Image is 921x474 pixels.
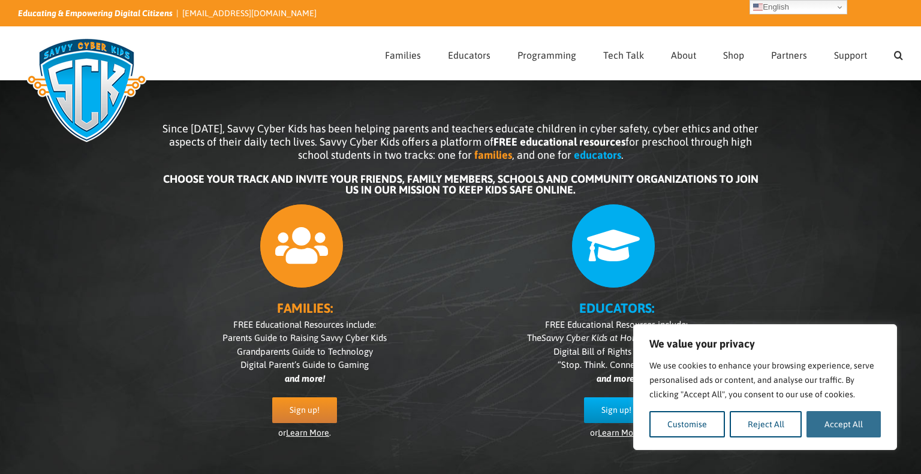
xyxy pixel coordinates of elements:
[730,411,802,437] button: Reject All
[723,50,744,60] span: Shop
[584,397,649,423] a: Sign up!
[579,300,654,316] b: EDUCATORS:
[649,358,881,401] p: We use cookies to enhance your browsing experience, serve personalised ads or content, and analys...
[574,149,621,161] b: educators
[277,300,333,316] b: FAMILIES:
[834,27,867,80] a: Support
[771,27,807,80] a: Partners
[18,8,173,18] i: Educating & Empowering Digital Citizens
[385,27,903,80] nav: Main Menu
[553,346,680,357] span: Digital Bill of Rights Lesson Plan
[598,428,641,437] a: Learn More
[834,50,867,60] span: Support
[18,30,155,150] img: Savvy Cyber Kids Logo
[493,135,625,148] b: FREE educational resources
[385,50,421,60] span: Families
[558,360,675,370] span: “Stop. Think. Connect.” Poster
[806,411,881,437] button: Accept All
[233,319,376,330] span: FREE Educational Resources include:
[517,50,576,60] span: Programming
[649,411,725,437] button: Customise
[527,333,706,343] span: The Teacher’s Packs
[771,50,807,60] span: Partners
[753,2,763,12] img: en
[182,8,317,18] a: [EMAIL_ADDRESS][DOMAIN_NAME]
[894,27,903,80] a: Search
[723,27,744,80] a: Shop
[512,149,571,161] span: , and one for
[448,50,490,60] span: Educators
[603,50,644,60] span: Tech Talk
[385,27,421,80] a: Families
[272,397,337,423] a: Sign up!
[601,405,631,415] span: Sign up!
[286,428,329,437] a: Learn More
[474,149,512,161] b: families
[240,360,369,370] span: Digital Parent’s Guide to Gaming
[541,333,645,343] i: Savvy Cyber Kids at Home
[290,405,320,415] span: Sign up!
[597,373,637,384] i: and more!
[545,319,688,330] span: FREE Educational Resources include:
[237,346,373,357] span: Grandparents Guide to Technology
[621,149,624,161] span: .
[163,173,759,196] b: CHOOSE YOUR TRACK AND INVITE YOUR FRIENDS, FAMILY MEMBERS, SCHOOLS AND COMMUNITY ORGANIZATIONS TO...
[448,27,490,80] a: Educators
[517,27,576,80] a: Programming
[222,333,387,343] span: Parents Guide to Raising Savvy Cyber Kids
[590,428,643,437] span: or .
[671,27,696,80] a: About
[278,428,331,437] span: or .
[649,337,881,351] p: We value your privacy
[162,122,759,161] span: Since [DATE], Savvy Cyber Kids has been helping parents and teachers educate children in cyber sa...
[671,50,696,60] span: About
[603,27,644,80] a: Tech Talk
[285,373,325,384] i: and more!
